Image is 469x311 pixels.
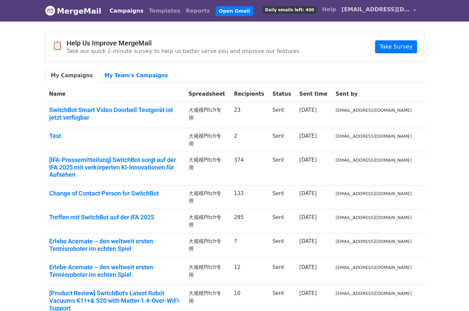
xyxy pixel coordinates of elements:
td: 大规模Pitch专用 [184,128,230,152]
td: 大规模Pitch专用 [184,102,230,128]
th: Sent time [295,86,331,102]
a: Take Survey [375,40,417,53]
a: My Campaigns [45,69,99,83]
small: [EMAIL_ADDRESS][DOMAIN_NAME] [336,265,412,270]
a: [DATE] [299,214,317,220]
td: 12 [230,259,268,285]
a: Open Gmail [216,6,253,16]
a: Templates [146,4,183,18]
td: Sent [268,233,295,259]
td: Sent [268,128,295,152]
small: [EMAIL_ADDRESS][DOMAIN_NAME] [336,134,412,139]
td: 7 [230,233,268,259]
td: Sent [268,102,295,128]
a: [DATE] [299,238,317,244]
a: Erlebe Acemate – den weltweit ersten Tennisroboter im echten Spiel [49,238,180,252]
h4: Help Us Improve MergeMail [67,39,300,47]
td: Sent [268,185,295,209]
span: 📋 [52,41,67,51]
th: Status [268,86,295,102]
th: Sent by [332,86,416,102]
td: 大规模Pitch专用 [184,259,230,285]
td: Sent [268,209,295,233]
small: [EMAIL_ADDRESS][DOMAIN_NAME] [336,291,412,296]
a: Change of Contact Person for SwitchBot [49,190,180,197]
a: [EMAIL_ADDRESS][DOMAIN_NAME] [339,3,419,19]
td: Sent [268,259,295,285]
small: [EMAIL_ADDRESS][DOMAIN_NAME] [336,108,412,113]
small: [EMAIL_ADDRESS][DOMAIN_NAME] [336,239,412,244]
a: Erlebe Acemate – den weltweit ersten Tennisroboter im echten Spiel [49,263,180,278]
td: 大规模Pitch专用 [184,152,230,186]
td: 133 [230,185,268,209]
th: Recipients [230,86,268,102]
a: [DATE] [299,107,317,113]
th: Name [45,86,184,102]
a: SwitchBot Smart Video Doorbell Testgerät ist jetzt verfügbar [49,106,180,121]
a: Test [49,132,180,140]
td: 大规模Pitch专用 [184,209,230,233]
a: [DATE] [299,290,317,296]
small: [EMAIL_ADDRESS][DOMAIN_NAME] [336,191,412,196]
th: Spreadsheet [184,86,230,102]
img: MergeMail logo [45,5,55,16]
a: Treffen mit SwitchBot auf der IFA 2025 [49,214,180,221]
td: Sent [268,152,295,186]
small: [EMAIL_ADDRESS][DOMAIN_NAME] [336,158,412,163]
td: 大规模Pitch专用 [184,185,230,209]
a: My Team's Campaigns [99,69,174,83]
td: 374 [230,152,268,186]
a: [DATE] [299,133,317,139]
a: [DATE] [299,264,317,270]
a: [DATE] [299,190,317,197]
a: Reports [183,4,213,18]
iframe: Chat Widget [435,278,469,311]
small: [EMAIL_ADDRESS][DOMAIN_NAME] [336,215,412,220]
td: 285 [230,209,268,233]
span: Daily emails left: 400 [263,6,317,14]
a: MergeMail [45,4,101,18]
div: 聊天小组件 [435,278,469,311]
a: [DATE] [299,157,317,163]
td: 23 [230,102,268,128]
a: [IFA-Pressemitteilung] SwitchBot sorgt auf der IFA 2025 mit verkörperten KI-Innovationen für Aufs... [49,156,180,178]
td: 2 [230,128,268,152]
a: Help [319,3,339,16]
span: [EMAIL_ADDRESS][DOMAIN_NAME] [342,5,410,14]
p: Take our quick 2-minute survey to help us better serve you and improve our features [67,48,300,55]
a: Campaigns [107,4,146,18]
a: Daily emails left: 400 [260,3,319,16]
td: 大规模Pitch专用 [184,233,230,259]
